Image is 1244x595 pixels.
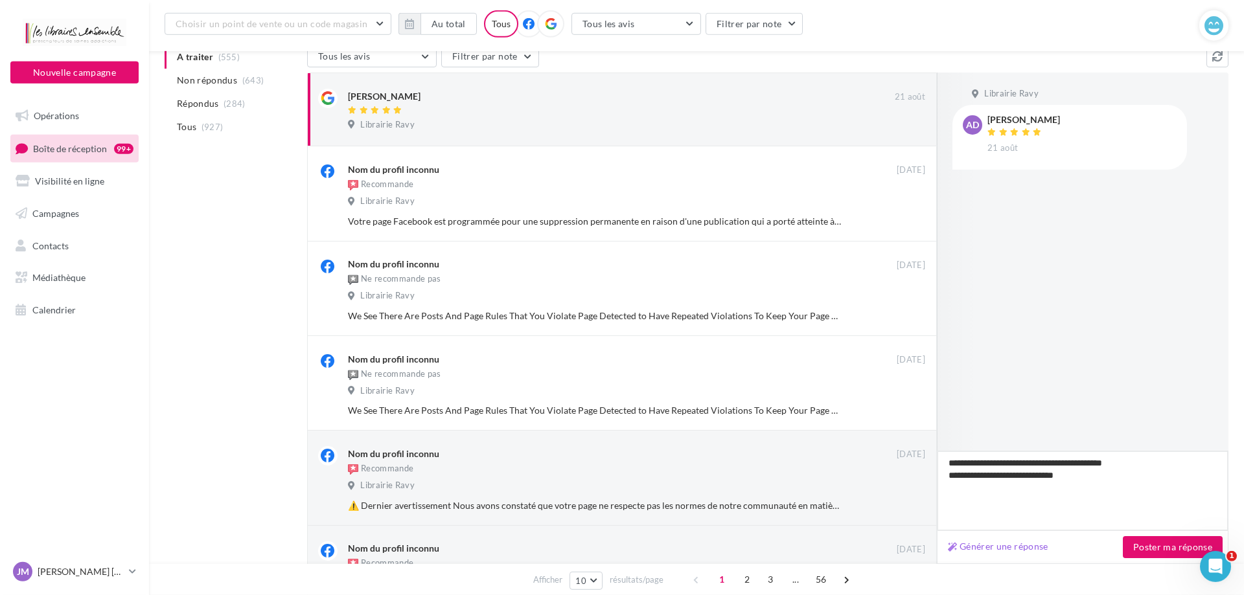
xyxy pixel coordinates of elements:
div: Recommande [348,557,413,570]
span: Librairie Ravy [360,196,415,207]
span: Visibilité en ligne [35,175,104,186]
div: Ne recommande pas [348,273,441,286]
a: Calendrier [8,297,141,324]
div: ⚠️ Dernier avertissement Nous avons constaté que votre page ne respecte pas les normes de notre c... [348,499,841,512]
span: (284) [224,98,246,109]
span: résultats/page [610,574,663,586]
span: 21 août [987,142,1018,154]
img: recommended.png [348,559,358,569]
span: [DATE] [897,354,925,366]
p: [PERSON_NAME] [PERSON_NAME] [38,565,124,578]
span: [DATE] [897,544,925,556]
div: Ne recommande pas [348,368,441,381]
span: Librairie Ravy [360,290,415,302]
span: Boîte de réception [33,142,107,153]
span: 3 [760,569,781,590]
span: Médiathèque [32,272,86,283]
a: Médiathèque [8,264,141,291]
span: Campagnes [32,208,79,219]
button: Filtrer par note [441,45,539,67]
img: not-recommended.png [348,370,358,380]
img: not-recommended.png [348,275,358,285]
div: Nom du profil inconnu [348,447,439,460]
div: [PERSON_NAME] [348,90,420,103]
span: Calendrier [32,304,76,315]
div: Tous [484,10,518,38]
div: Votre page Facebook est programmée pour une suppression permanente en raison d'une publication qu... [348,215,841,228]
span: Répondus [177,97,219,110]
a: Boîte de réception99+ [8,135,141,163]
button: Poster ma réponse [1123,536,1223,558]
span: Librairie Ravy [360,385,415,397]
button: Au total [398,13,477,35]
span: 21 août [895,91,925,103]
div: Nom du profil inconnu [348,163,439,176]
span: ... [785,569,806,590]
span: 10 [575,576,586,586]
button: Tous les avis [571,13,701,35]
img: recommended.png [348,180,358,190]
div: Recommande [348,463,413,476]
span: Afficher [533,574,562,586]
span: 1 [711,569,732,590]
div: Nom du profil inconnu [348,542,439,555]
span: Librairie Ravy [360,119,415,131]
span: [DATE] [897,260,925,271]
span: AD [966,118,979,131]
button: Au total [420,13,477,35]
button: Filtrer par note [706,13,803,35]
div: We See There Are Posts And Page Rules That You Violate Page Detected to Have Repeated Violations ... [348,309,841,322]
span: Non répondus [177,74,237,87]
span: (643) [242,75,264,85]
span: 1 [1227,551,1237,561]
iframe: Intercom live chat [1200,551,1231,582]
span: Tous [177,120,196,133]
span: (927) [202,122,224,132]
div: Recommande [348,179,413,192]
a: Campagnes [8,200,141,227]
span: 56 [811,569,832,590]
div: We See There Are Posts And Page Rules That You Violate Page Detected to Have Repeated Violations ... [348,404,841,417]
div: [PERSON_NAME] [987,115,1060,124]
button: Choisir un point de vente ou un code magasin [165,13,391,35]
a: JM [PERSON_NAME] [PERSON_NAME] [10,559,139,584]
span: [DATE] [897,449,925,460]
a: Opérations [8,102,141,129]
button: 10 [570,572,603,590]
span: Choisir un point de vente ou un code magasin [176,18,367,29]
button: Tous les avis [307,45,437,67]
span: Librairie Ravy [984,88,1039,100]
span: JM [17,565,29,578]
div: Nom du profil inconnu [348,353,439,366]
span: Contacts [32,240,69,251]
button: Nouvelle campagne [10,62,139,84]
span: 2 [737,569,757,590]
div: Nom du profil inconnu [348,258,439,271]
span: Tous les avis [582,18,635,29]
button: Générer une réponse [943,539,1054,554]
img: recommended.png [348,464,358,475]
span: Opérations [34,110,79,121]
a: Contacts [8,232,141,260]
div: 99+ [114,144,133,154]
span: [DATE] [897,164,925,176]
span: Librairie Ravy [360,480,415,491]
a: Visibilité en ligne [8,168,141,195]
span: Tous les avis [318,51,371,62]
